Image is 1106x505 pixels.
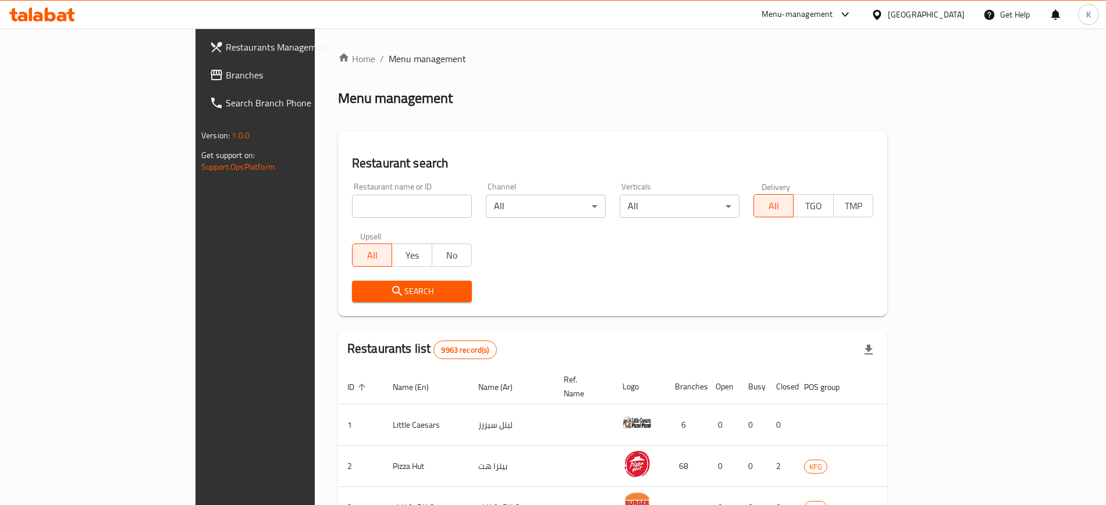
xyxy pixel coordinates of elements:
td: 6 [666,404,706,446]
span: Get support on: [201,148,255,163]
button: TMP [833,194,873,217]
span: Ref. Name [564,373,599,400]
span: ID [347,380,369,394]
td: ليتل سيزرز [469,404,554,446]
button: All [352,243,392,267]
a: Search Branch Phone [200,89,380,117]
div: Total records count [433,341,496,359]
button: No [432,243,472,267]
td: 2 [767,446,795,487]
span: No [437,247,467,264]
th: Busy [739,369,767,404]
td: Pizza Hut [383,446,469,487]
span: Version: [201,128,230,143]
th: Closed [767,369,795,404]
td: 0 [739,446,767,487]
a: Restaurants Management [200,33,380,61]
img: Pizza Hut [623,449,652,478]
td: 68 [666,446,706,487]
th: Branches [666,369,706,404]
span: Name (En) [393,380,444,394]
h2: Menu management [338,89,453,108]
button: Search [352,281,472,302]
img: Little Caesars [623,408,652,437]
input: Search for restaurant name or ID.. [352,195,472,218]
label: Delivery [762,182,791,191]
th: Logo [613,369,666,404]
td: 0 [706,446,739,487]
td: بيتزا هت [469,446,554,487]
div: Menu-management [762,8,833,22]
span: Menu management [389,52,466,66]
span: Branches [226,68,371,82]
span: Name (Ar) [478,380,528,394]
span: KFG [805,460,827,474]
td: Little Caesars [383,404,469,446]
td: 0 [739,404,767,446]
a: Support.OpsPlatform [201,159,275,174]
td: 0 [706,404,739,446]
nav: breadcrumb [338,52,887,66]
button: All [753,194,794,217]
th: Open [706,369,739,404]
label: Upsell [360,232,382,240]
span: Search Branch Phone [226,96,371,110]
div: All [620,195,739,218]
h2: Restaurant search [352,155,873,172]
span: K [1086,8,1091,21]
div: [GEOGRAPHIC_DATA] [888,8,965,21]
a: Branches [200,61,380,89]
span: 1.0.0 [232,128,250,143]
div: All [486,195,606,218]
span: TGO [798,198,828,214]
span: POS group [804,380,855,394]
span: Search [361,284,463,299]
span: All [759,198,789,214]
span: Restaurants Management [226,40,371,54]
td: 0 [767,404,795,446]
span: 9963 record(s) [434,345,496,356]
span: Yes [397,247,427,264]
span: TMP [838,198,869,214]
div: Export file [855,336,883,364]
li: / [380,52,384,66]
button: TGO [793,194,833,217]
span: All [357,247,387,264]
button: Yes [392,243,432,267]
h2: Restaurants list [347,340,497,359]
